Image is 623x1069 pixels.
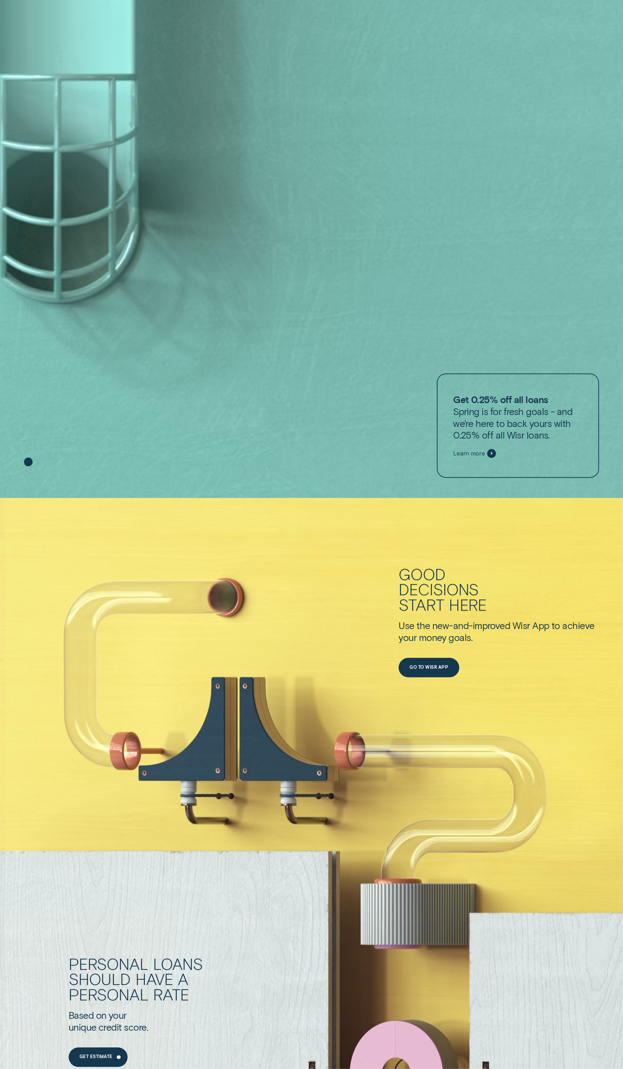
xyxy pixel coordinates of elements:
div: money [419,631,446,643]
div: should [69,971,131,987]
div: App [532,620,549,631]
a: Go to Wisr App [399,658,459,678]
div: achieve [562,620,595,631]
div: new-and-improved [432,620,510,631]
div: Use [399,620,414,631]
div: to [552,620,560,631]
p: Spring is for fresh goals - and we’re here to back yours with 0.25% off all Wisr loans. [453,394,583,441]
div: your [109,1009,127,1021]
div: Loans [153,956,203,972]
div: the [417,620,430,631]
span: Learn more [453,450,485,457]
a: Get 0.25% off all loansSpring is for fresh goals - and we’re here to back yours with 0.25% off al... [437,374,599,478]
div: Wisr [513,620,530,631]
div: goals. [449,631,473,643]
div: Personal [69,956,148,972]
div: credit [98,1021,122,1033]
div: score. [124,1021,148,1033]
div: Good [399,566,446,582]
div: start [399,597,444,613]
div: your [399,631,417,643]
strong: Get 0.25% off all loans [453,394,548,405]
div: decisions [399,582,479,597]
a: Get Estimate [69,1048,128,1067]
div: unique [69,1021,96,1033]
div: here [449,597,487,613]
div: personal [69,987,148,1002]
div: have [135,971,173,987]
div: rate [153,987,190,1002]
div: Based [69,1009,94,1021]
div: on [96,1009,107,1021]
div: a [178,971,188,987]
